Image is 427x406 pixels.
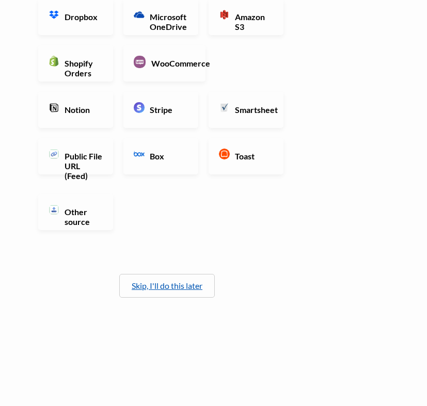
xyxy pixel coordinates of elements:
[123,138,198,174] a: Box
[49,56,59,67] img: Shopify App & API
[209,92,283,128] a: Smartsheet
[134,149,145,159] img: Box App & API
[147,151,188,161] h6: Box
[232,105,273,115] h6: Smartsheet
[134,9,145,20] img: Microsoft OneDrive App & API
[38,45,113,82] a: Shopify Orders
[147,12,188,31] h6: Microsoft OneDrive
[49,149,59,159] img: Public File URL App & API
[49,102,59,113] img: Notion App & API
[375,354,415,394] iframe: Drift Widget Chat Controller
[232,12,273,31] h6: Amazon S3
[134,102,145,113] img: Stripe App & API
[219,9,230,20] img: Amazon S3 App & API
[38,92,113,128] a: Notion
[62,58,103,78] h6: Shopify Orders
[209,138,283,174] a: Toast
[132,281,202,290] a: Skip, I'll do this later
[62,105,103,115] h6: Notion
[219,102,230,113] img: Smartsheet App & API
[219,149,230,159] img: Toast App & API
[38,138,113,174] a: Public File URL (Feed)
[62,151,103,181] h6: Public File URL (Feed)
[123,92,198,128] a: Stripe
[134,56,146,68] img: WooCommerce App & API
[49,9,59,20] img: Dropbox App & API
[38,194,113,230] a: Other source
[62,207,103,226] h6: Other source
[49,204,59,215] img: Other Source App & API
[232,151,273,161] h6: Toast
[149,58,195,68] h6: WooCommerce
[62,12,103,22] h6: Dropbox
[123,45,205,82] a: WooCommerce
[147,105,188,115] h6: Stripe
